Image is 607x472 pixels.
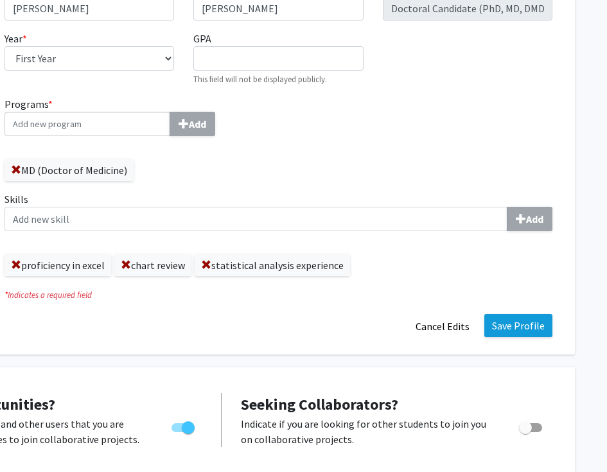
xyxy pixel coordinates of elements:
button: Save Profile [484,314,552,337]
label: proficiency in excel [4,254,111,276]
b: Add [189,118,206,130]
label: Programs [4,96,269,136]
p: Indicate if you are looking for other students to join you on collaborative projects. [241,416,495,447]
i: Indicates a required field [4,289,552,301]
label: GPA [193,31,211,46]
label: Skills [4,191,552,231]
input: Programs*Add [4,112,170,136]
label: statistical analysis experience [195,254,350,276]
div: Toggle [166,416,202,435]
span: Seeking Collaborators? [241,394,398,414]
iframe: Chat [10,414,55,462]
small: This field will not be displayed publicly. [193,74,327,84]
div: Toggle [514,416,549,435]
button: Programs* [170,112,215,136]
button: Cancel Edits [407,314,478,338]
input: SkillsAdd [4,207,507,231]
label: MD (Doctor of Medicine) [4,159,134,181]
button: Skills [507,207,552,231]
b: Add [526,213,543,225]
label: Year [4,31,27,46]
label: chart review [114,254,191,276]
